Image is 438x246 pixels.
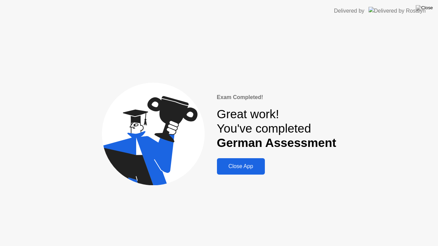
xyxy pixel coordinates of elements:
[217,107,336,150] div: Great work! You've completed
[217,93,336,101] div: Exam Completed!
[217,158,265,175] button: Close App
[369,7,426,15] img: Delivered by Rosalyn
[217,136,336,149] b: German Assessment
[334,7,364,15] div: Delivered by
[219,163,263,169] div: Close App
[416,5,433,11] img: Close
